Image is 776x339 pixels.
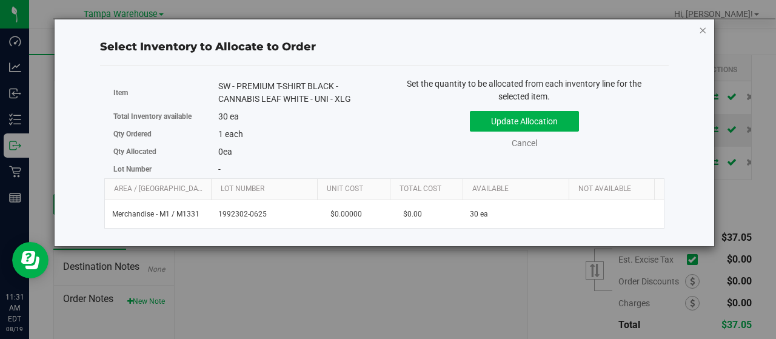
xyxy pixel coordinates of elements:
a: Lot Number [221,184,312,194]
span: $0.00 [397,206,428,223]
button: Update Allocation [470,111,579,132]
span: 1992302-0625 [218,209,310,220]
a: Area / [GEOGRAPHIC_DATA] [114,184,206,194]
label: Qty Allocated [113,146,218,157]
span: - [218,164,221,174]
a: Unit Cost [327,184,385,194]
a: Cancel [512,138,537,148]
div: SW - PREMIUM T-SHIRT BLACK - CANNABIS LEAF WHITE - UNI - XLG [218,80,375,106]
span: $0.00000 [324,206,368,223]
span: each [225,129,243,139]
label: Qty Ordered [113,129,218,139]
span: Merchandise - M1 / M1331 [112,209,199,220]
a: Total Cost [400,184,458,194]
div: Select Inventory to Allocate to Order [100,39,669,55]
a: Not Available [578,184,670,194]
span: 1 [218,129,223,139]
label: Total Inventory available [113,111,218,122]
span: 30 ea [470,209,488,220]
iframe: Resource center [12,242,48,278]
span: ea [218,147,232,156]
label: Lot Number [113,164,218,175]
a: Available [472,184,564,194]
span: Set the quantity to be allocated from each inventory line for the selected item. [407,79,641,101]
span: 30 ea [218,112,239,121]
span: 0 [218,147,223,156]
label: Item [113,87,218,98]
